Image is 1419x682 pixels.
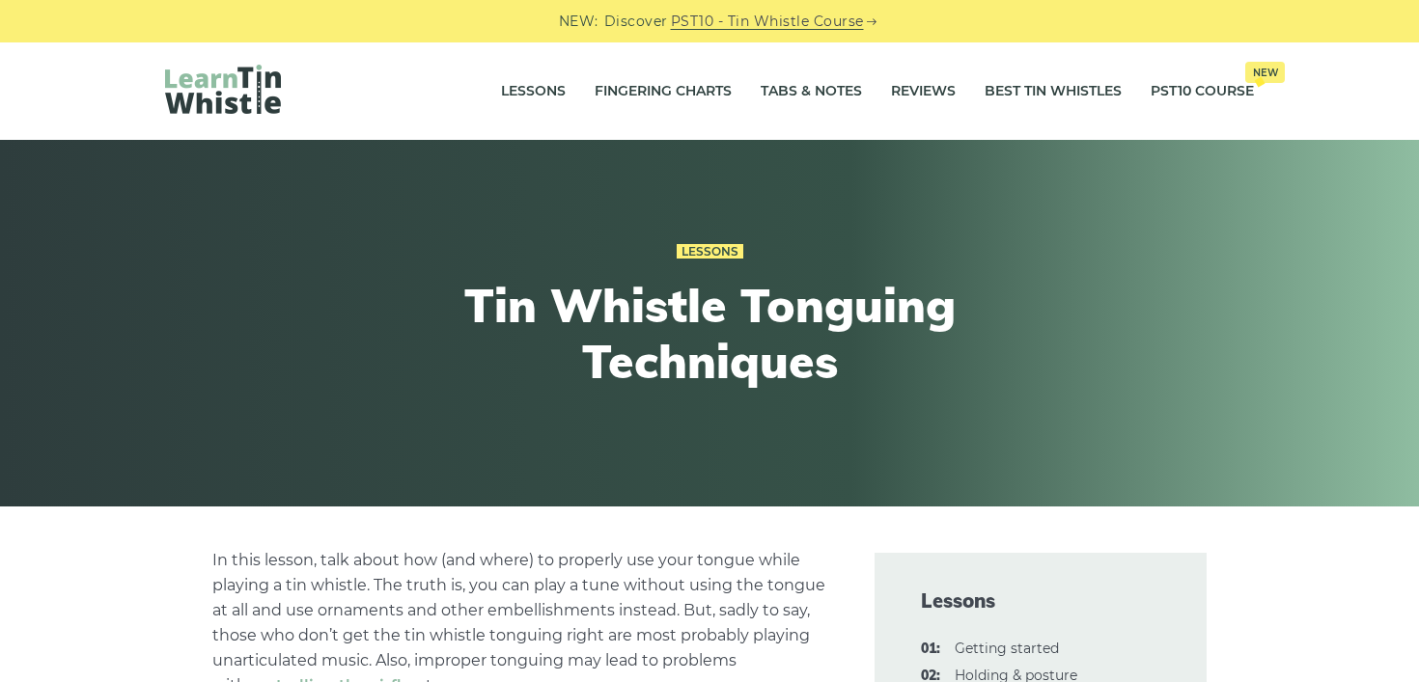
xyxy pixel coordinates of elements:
[1151,68,1254,116] a: PST10 CourseNew
[677,244,743,259] a: Lessons
[891,68,956,116] a: Reviews
[501,68,566,116] a: Lessons
[761,68,862,116] a: Tabs & Notes
[921,587,1160,614] span: Lessons
[955,640,1059,657] a: 01:Getting started
[165,65,281,114] img: LearnTinWhistle.com
[354,278,1065,389] h1: Tin Whistle Tonguing Techniques
[985,68,1122,116] a: Best Tin Whistles
[595,68,732,116] a: Fingering Charts
[1245,62,1285,83] span: New
[921,638,940,661] span: 01:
